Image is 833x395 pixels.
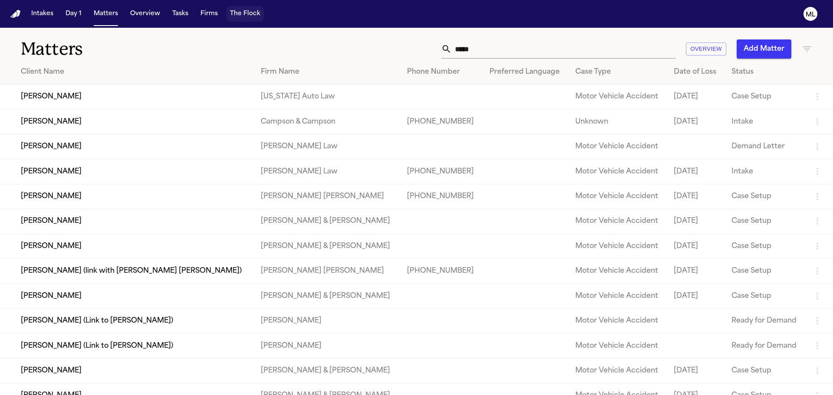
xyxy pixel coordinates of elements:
[725,159,805,184] td: Intake
[254,85,400,109] td: [US_STATE] Auto Law
[254,284,400,308] td: [PERSON_NAME] & [PERSON_NAME]
[568,358,667,383] td: Motor Vehicle Accident
[725,333,805,358] td: Ready for Demand
[568,159,667,184] td: Motor Vehicle Accident
[400,259,482,284] td: [PHONE_NUMBER]
[568,109,667,134] td: Unknown
[667,234,725,258] td: [DATE]
[667,358,725,383] td: [DATE]
[667,209,725,234] td: [DATE]
[725,85,805,109] td: Case Setup
[568,134,667,159] td: Motor Vehicle Accident
[10,10,21,18] a: Home
[667,159,725,184] td: [DATE]
[667,184,725,209] td: [DATE]
[226,6,264,22] button: The Flock
[568,184,667,209] td: Motor Vehicle Accident
[254,109,400,134] td: Campson & Campson
[254,308,400,333] td: [PERSON_NAME]
[667,85,725,109] td: [DATE]
[400,159,482,184] td: [PHONE_NUMBER]
[568,209,667,234] td: Motor Vehicle Accident
[568,85,667,109] td: Motor Vehicle Accident
[725,308,805,333] td: Ready for Demand
[667,284,725,308] td: [DATE]
[737,39,791,59] button: Add Matter
[254,159,400,184] td: [PERSON_NAME] Law
[568,284,667,308] td: Motor Vehicle Accident
[261,67,393,77] div: Firm Name
[21,67,247,77] div: Client Name
[731,67,798,77] div: Status
[725,358,805,383] td: Case Setup
[575,67,660,77] div: Case Type
[10,10,21,18] img: Finch Logo
[725,134,805,159] td: Demand Letter
[725,259,805,284] td: Case Setup
[568,234,667,258] td: Motor Vehicle Accident
[725,234,805,258] td: Case Setup
[489,67,561,77] div: Preferred Language
[400,184,482,209] td: [PHONE_NUMBER]
[21,38,251,60] h1: Matters
[806,12,815,18] text: ML
[674,67,718,77] div: Date of Loss
[62,6,85,22] button: Day 1
[725,184,805,209] td: Case Setup
[725,284,805,308] td: Case Setup
[254,358,400,383] td: [PERSON_NAME] & [PERSON_NAME]
[686,42,726,56] button: Overview
[725,109,805,134] td: Intake
[725,209,805,234] td: Case Setup
[169,6,192,22] button: Tasks
[254,259,400,284] td: [PERSON_NAME] [PERSON_NAME]
[254,209,400,234] td: [PERSON_NAME] & [PERSON_NAME]
[568,308,667,333] td: Motor Vehicle Accident
[254,333,400,358] td: [PERSON_NAME]
[28,6,57,22] button: Intakes
[254,184,400,209] td: [PERSON_NAME] [PERSON_NAME]
[197,6,221,22] button: Firms
[254,234,400,258] td: [PERSON_NAME] & [PERSON_NAME]
[568,259,667,284] td: Motor Vehicle Accident
[127,6,164,22] button: Overview
[90,6,121,22] button: Matters
[568,333,667,358] td: Motor Vehicle Accident
[400,109,482,134] td: [PHONE_NUMBER]
[667,109,725,134] td: [DATE]
[667,259,725,284] td: [DATE]
[407,67,476,77] div: Phone Number
[254,134,400,159] td: [PERSON_NAME] Law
